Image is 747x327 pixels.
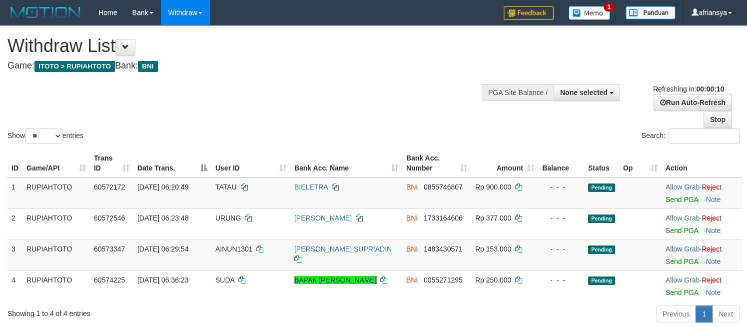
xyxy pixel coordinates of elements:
td: RUPIAHTOTO [22,239,90,270]
span: BNI [138,61,157,72]
th: Bank Acc. Name: activate to sort column ascending [290,149,402,177]
a: 1 [696,305,713,322]
a: Allow Grab [666,245,700,253]
a: Send PGA [666,226,698,234]
span: 60572546 [94,214,125,222]
a: Reject [702,214,722,222]
span: ITOTO > RUPIAHTOTO [34,61,115,72]
td: · [662,177,742,209]
td: · [662,239,742,270]
th: ID [7,149,22,177]
span: [DATE] 06:23:48 [137,214,188,222]
span: [DATE] 06:29:54 [137,245,188,253]
span: · [666,245,702,253]
select: Showentries [25,128,62,143]
label: Show entries [7,128,83,143]
th: Bank Acc. Number: activate to sort column ascending [402,149,471,177]
span: Pending [588,214,615,223]
td: · [662,270,742,301]
span: 60574225 [94,276,125,284]
th: User ID: activate to sort column ascending [211,149,290,177]
span: [DATE] 06:20:49 [137,183,188,191]
a: Previous [656,305,696,322]
img: Button%20Memo.svg [569,6,611,20]
span: Rp 377.000 [475,214,511,222]
th: Date Trans.: activate to sort column descending [133,149,211,177]
h1: Withdraw List [7,36,488,56]
a: BAPAK [PERSON_NAME] [294,276,377,284]
span: · [666,214,702,222]
a: Send PGA [666,257,698,265]
a: Allow Grab [666,214,700,222]
input: Search: [669,128,740,143]
td: 4 [7,270,22,301]
a: Reject [702,183,722,191]
a: Note [706,226,721,234]
td: RUPIAHTOTO [22,270,90,301]
a: Note [706,257,721,265]
a: Allow Grab [666,276,700,284]
th: Game/API: activate to sort column ascending [22,149,90,177]
img: MOTION_logo.png [7,5,83,20]
span: Copy 0855746807 to clipboard [424,183,463,191]
th: Action [662,149,742,177]
span: Refreshing in: [653,85,724,93]
span: Pending [588,276,615,285]
span: BNI [406,183,418,191]
span: TATAU [215,183,237,191]
a: Send PGA [666,195,698,203]
span: Rp 153.000 [475,245,511,253]
td: · [662,208,742,239]
a: Reject [702,245,722,253]
a: Reject [702,276,722,284]
a: [PERSON_NAME] SUPRIADIN [294,245,392,253]
div: - - - [542,182,580,192]
a: Note [706,195,721,203]
span: None selected [560,88,608,96]
div: - - - [542,213,580,223]
span: Rp 250.000 [475,276,511,284]
span: 60572172 [94,183,125,191]
span: Pending [588,183,615,192]
img: panduan.png [626,6,676,19]
span: 1 [604,2,614,11]
button: None selected [554,84,620,101]
span: · [666,276,702,284]
a: Next [712,305,740,322]
th: Op: activate to sort column ascending [619,149,662,177]
span: · [666,183,702,191]
span: BNI [406,276,418,284]
td: 1 [7,177,22,209]
strong: 00:00:10 [696,85,724,93]
div: PGA Site Balance / [482,84,554,101]
span: Rp 900.000 [475,183,511,191]
a: Stop [704,111,732,128]
div: - - - [542,275,580,285]
span: [DATE] 06:36:23 [137,276,188,284]
span: BNI [406,214,418,222]
span: 60573347 [94,245,125,253]
span: Copy 1733164606 to clipboard [424,214,463,222]
div: - - - [542,244,580,254]
a: Run Auto-Refresh [654,94,732,111]
th: Balance [538,149,584,177]
th: Trans ID: activate to sort column ascending [90,149,133,177]
a: Send PGA [666,288,698,296]
a: [PERSON_NAME] [294,214,352,222]
a: BIELETRA [294,183,328,191]
span: Copy 1483430571 to clipboard [424,245,463,253]
img: Feedback.jpg [504,6,554,20]
th: Status [584,149,619,177]
h4: Game: Bank: [7,61,488,71]
span: Pending [588,245,615,254]
a: Note [706,288,721,296]
span: BNI [406,245,418,253]
td: 3 [7,239,22,270]
span: AINUN1301 [215,245,253,253]
span: Copy 0055271295 to clipboard [424,276,463,284]
label: Search: [642,128,740,143]
td: RUPIAHTOTO [22,208,90,239]
span: SUDA [215,276,234,284]
td: RUPIAHTOTO [22,177,90,209]
th: Amount: activate to sort column ascending [471,149,538,177]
